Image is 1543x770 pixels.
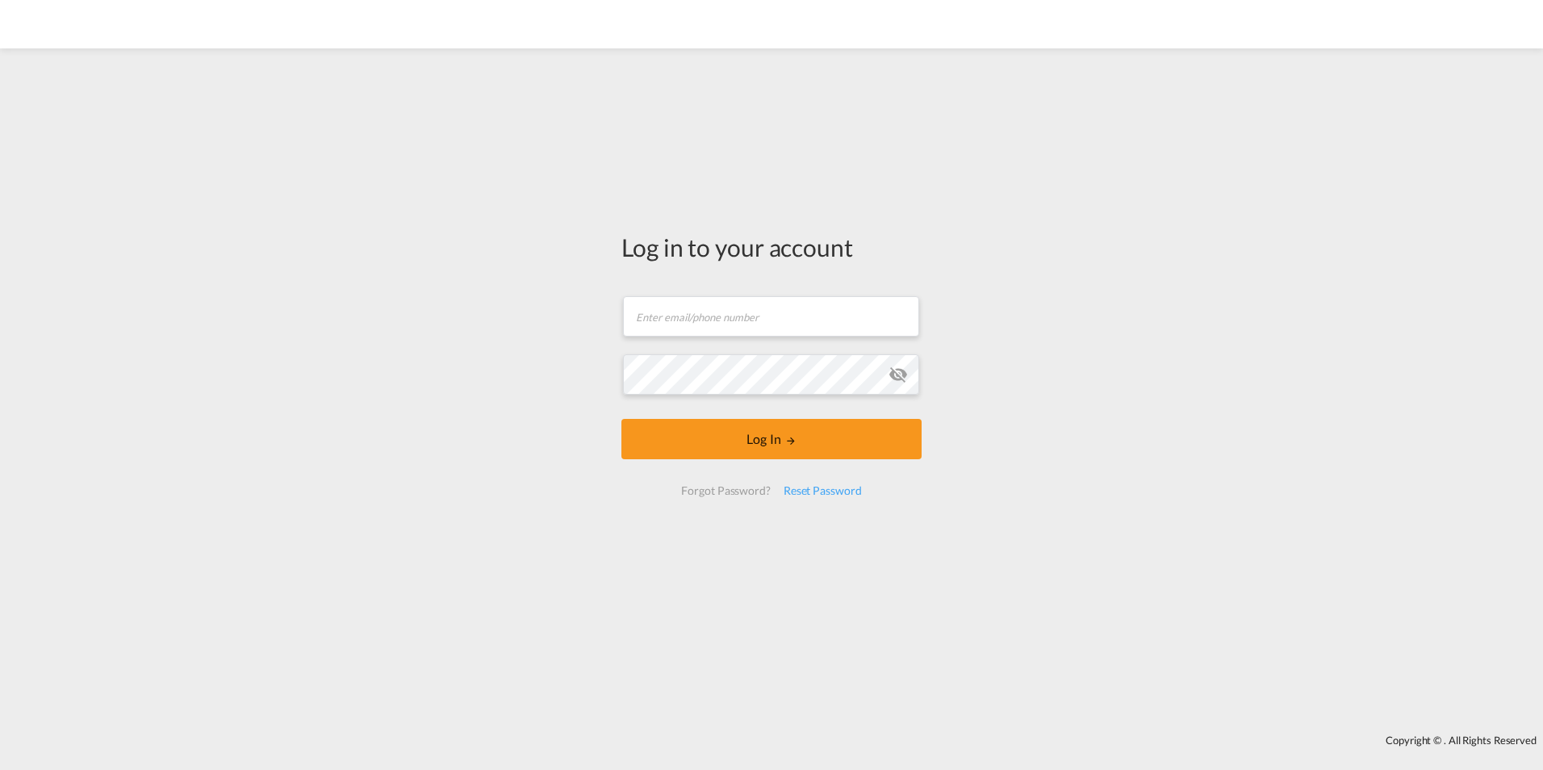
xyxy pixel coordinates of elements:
div: Reset Password [777,476,868,505]
div: Forgot Password? [675,476,776,505]
md-icon: icon-eye-off [889,365,908,384]
input: Enter email/phone number [623,296,919,337]
button: LOGIN [621,419,922,459]
div: Log in to your account [621,230,922,264]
